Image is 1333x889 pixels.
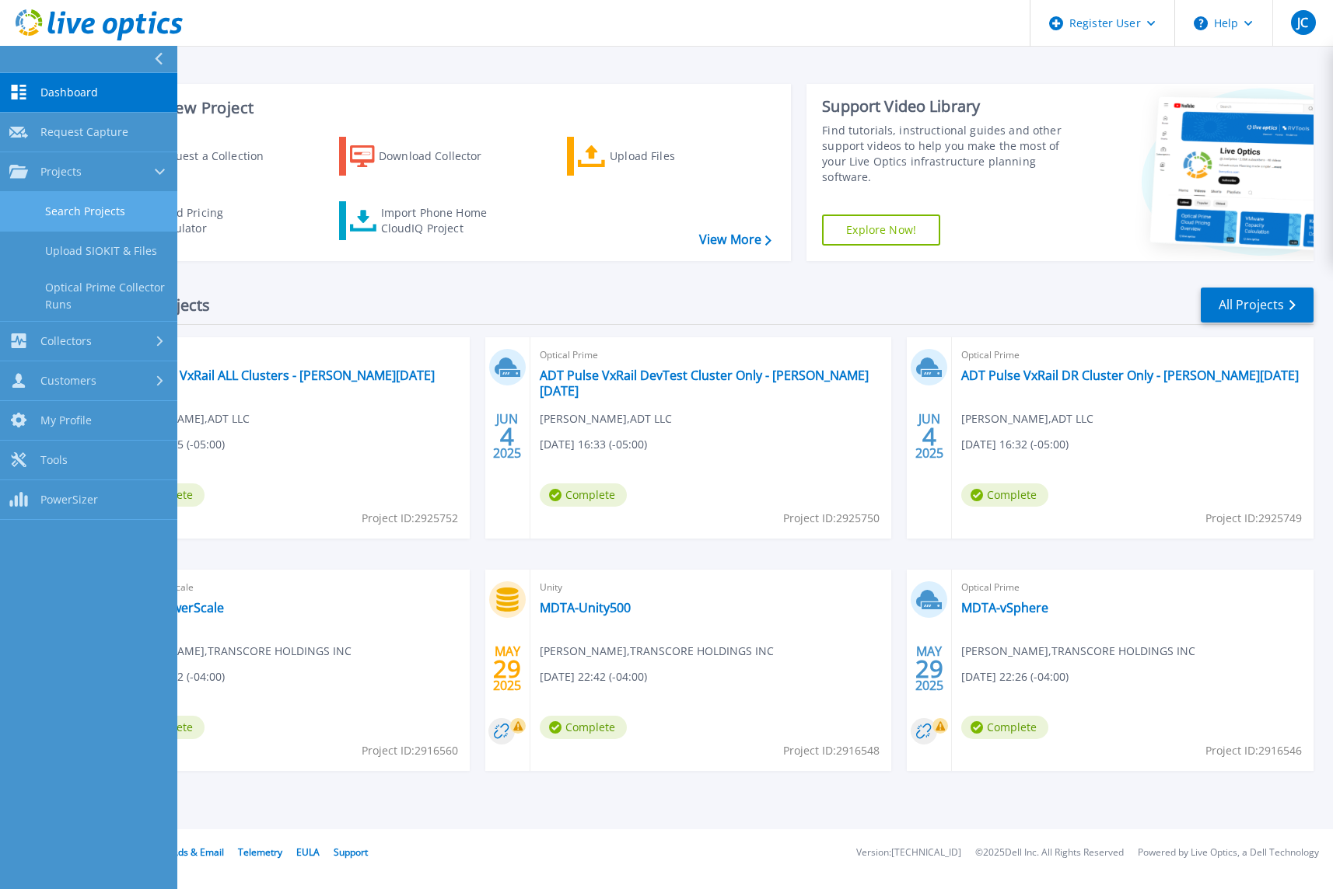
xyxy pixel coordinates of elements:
[40,165,82,179] span: Projects
[362,742,458,759] span: Project ID: 2916560
[540,643,774,660] span: [PERSON_NAME] , TRANSCORE HOLDINGS INC
[339,137,513,176] a: Download Collector
[540,668,647,685] span: [DATE] 22:42 (-04:00)
[117,368,435,383] a: ADT Pulse VxRail ALL Clusters - [PERSON_NAME][DATE]
[922,430,936,443] span: 4
[856,848,961,858] li: Version: [TECHNICAL_ID]
[961,410,1093,427] span: [PERSON_NAME] , ADT LLC
[40,85,98,99] span: Dashboard
[117,347,460,364] span: Optical Prime
[610,141,734,172] div: Upload Files
[40,413,92,427] span: My Profile
[961,483,1048,507] span: Complete
[110,99,771,117] h3: Start a New Project
[493,662,521,675] span: 29
[492,408,522,465] div: JUN 2025
[961,368,1299,383] a: ADT Pulse VxRail DR Cluster Only - [PERSON_NAME][DATE]
[915,662,943,675] span: 29
[1201,288,1314,322] a: All Projects
[492,640,522,697] div: MAY 2025
[975,848,1124,858] li: © 2025 Dell Inc. All Rights Reserved
[1138,848,1319,858] li: Powered by Live Optics, a Dell Technology
[567,137,740,176] a: Upload Files
[172,845,224,859] a: Ads & Email
[915,640,944,697] div: MAY 2025
[961,436,1069,453] span: [DATE] 16:32 (-05:00)
[961,347,1304,364] span: Optical Prime
[540,347,883,364] span: Optical Prime
[40,374,96,388] span: Customers
[117,410,250,427] span: [PERSON_NAME] , ADT LLC
[699,232,771,247] a: View More
[110,201,284,240] a: Cloud Pricing Calculator
[961,579,1304,596] span: Optical Prime
[540,410,672,427] span: [PERSON_NAME] , ADT LLC
[40,334,92,348] span: Collectors
[822,96,1079,117] div: Support Video Library
[961,643,1195,660] span: [PERSON_NAME] , TRANSCORE HOLDINGS INC
[1205,742,1302,759] span: Project ID: 2916546
[40,493,98,507] span: PowerSizer
[540,600,631,615] a: MDTA-Unity500
[40,453,68,467] span: Tools
[152,205,277,236] div: Cloud Pricing Calculator
[110,137,284,176] a: Request a Collection
[379,141,503,172] div: Download Collector
[1205,510,1302,527] span: Project ID: 2925749
[540,368,883,399] a: ADT Pulse VxRail DevTest Cluster Only - [PERSON_NAME][DATE]
[117,579,460,596] span: Isilon/PowerScale
[117,643,352,660] span: [PERSON_NAME] , TRANSCORE HOLDINGS INC
[334,845,368,859] a: Support
[540,716,627,739] span: Complete
[40,125,128,139] span: Request Capture
[915,408,944,465] div: JUN 2025
[362,510,458,527] span: Project ID: 2925752
[381,205,502,236] div: Import Phone Home CloudIQ Project
[540,483,627,507] span: Complete
[783,510,880,527] span: Project ID: 2925750
[155,141,279,172] div: Request a Collection
[783,742,880,759] span: Project ID: 2916548
[961,600,1048,615] a: MDTA-vSphere
[961,716,1048,739] span: Complete
[822,214,940,246] a: Explore Now!
[961,668,1069,685] span: [DATE] 22:26 (-04:00)
[238,845,282,859] a: Telemetry
[1297,16,1308,29] span: JC
[540,436,647,453] span: [DATE] 16:33 (-05:00)
[296,845,320,859] a: EULA
[540,579,883,596] span: Unity
[500,430,514,443] span: 4
[822,123,1079,185] div: Find tutorials, instructional guides and other support videos to help you make the most of your L...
